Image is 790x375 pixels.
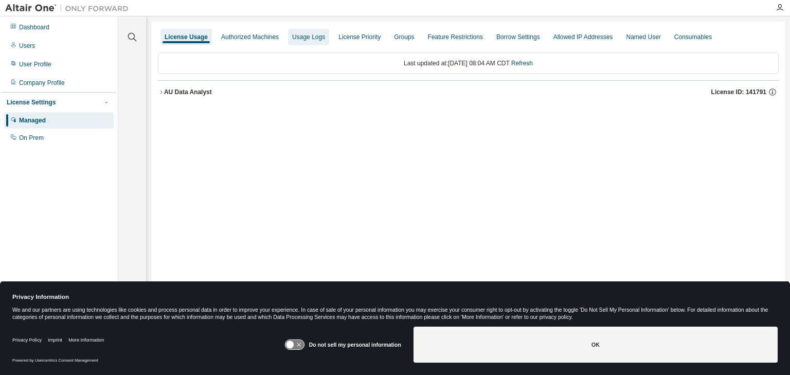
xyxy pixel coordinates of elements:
[394,33,414,41] div: Groups
[5,3,134,13] img: Altair One
[553,33,613,41] div: Allowed IP Addresses
[626,33,660,41] div: Named User
[158,81,779,103] button: AU Data AnalystLicense ID: 141791
[292,33,325,41] div: Usage Logs
[19,116,46,124] div: Managed
[7,98,56,106] div: License Settings
[338,33,381,41] div: License Priority
[164,88,212,96] div: AU Data Analyst
[19,60,51,68] div: User Profile
[711,88,766,96] span: License ID: 141791
[674,33,712,41] div: Consumables
[158,52,779,74] div: Last updated at: [DATE] 08:04 AM CDT
[221,33,279,41] div: Authorized Machines
[19,79,65,87] div: Company Profile
[511,60,533,67] a: Refresh
[19,23,49,31] div: Dashboard
[19,42,35,50] div: Users
[496,33,540,41] div: Borrow Settings
[19,134,44,142] div: On Prem
[428,33,483,41] div: Feature Restrictions
[165,33,208,41] div: License Usage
